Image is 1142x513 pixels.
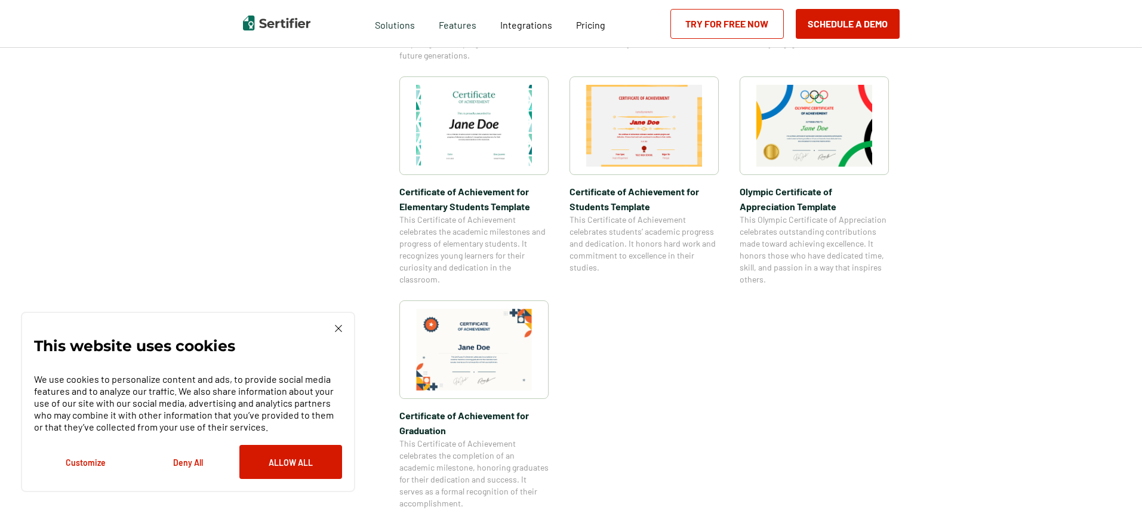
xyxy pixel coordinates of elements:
span: Olympic Certificate of Appreciation​ Template [740,184,889,214]
button: Customize [34,445,137,479]
img: Certificate of Achievement for Students Template [586,85,702,167]
img: Sertifier | Digital Credentialing Platform [243,16,310,30]
a: Certificate of Achievement for Elementary Students TemplateCertificate of Achievement for Element... [399,76,549,285]
span: Certificate of Achievement for Students Template [570,184,719,214]
a: Pricing [576,16,605,31]
p: We use cookies to personalize content and ads, to provide social media features and to analyze ou... [34,373,342,433]
span: Solutions [375,16,415,31]
span: Features [439,16,476,31]
a: Olympic Certificate of Appreciation​ TemplateOlympic Certificate of Appreciation​ TemplateThis Ol... [740,76,889,285]
iframe: Chat Widget [1082,456,1142,513]
img: Certificate of Achievement for Graduation [416,309,532,391]
span: This Olympic Certificate of Appreciation celebrates outstanding contributions made toward achievi... [740,214,889,285]
span: Certificate of Achievement for Elementary Students Template [399,184,549,214]
button: Deny All [137,445,239,479]
img: Olympic Certificate of Appreciation​ Template [756,85,872,167]
span: Pricing [576,19,605,30]
a: Certificate of Achievement for GraduationCertificate of Achievement for GraduationThis Certificat... [399,300,549,509]
span: Integrations [500,19,552,30]
p: This website uses cookies [34,340,235,352]
a: Integrations [500,16,552,31]
img: Cookie Popup Close [335,325,342,332]
span: This Certificate of Achievement celebrates the completion of an academic milestone, honoring grad... [399,438,549,509]
span: This Certificate of Achievement celebrates the academic milestones and progress of elementary stu... [399,214,549,285]
a: Try for Free Now [670,9,784,39]
img: Certificate of Achievement for Elementary Students Template [416,85,532,167]
span: Certificate of Achievement for Graduation [399,408,549,438]
span: This Certificate of Achievement celebrates students’ academic progress and dedication. It honors ... [570,214,719,274]
button: Allow All [239,445,342,479]
button: Schedule a Demo [796,9,900,39]
a: Certificate of Achievement for Students TemplateCertificate of Achievement for Students TemplateT... [570,76,719,285]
